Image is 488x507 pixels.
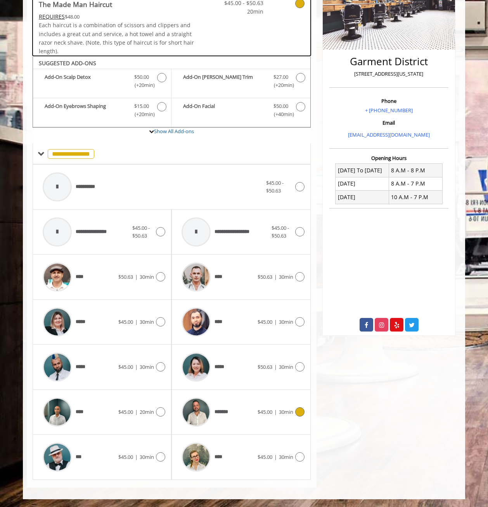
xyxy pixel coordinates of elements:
span: | [274,453,277,460]
a: + [PHONE_NUMBER] [365,107,413,114]
span: $45.00 [118,318,133,325]
span: $50.63 [258,363,272,370]
td: 8 A.M - 7 P.M [389,177,442,190]
span: $45.00 - $50.63 [266,179,284,194]
span: 20min [218,7,263,16]
span: | [135,318,138,325]
span: 30min [279,408,293,415]
td: 10 A.M - 7 P.M [389,191,442,204]
h3: Email [331,120,446,125]
span: $45.00 [118,408,133,415]
span: $45.00 [258,318,272,325]
span: $50.63 [118,273,133,280]
span: $15.00 [134,102,149,110]
span: 30min [279,453,293,460]
span: 30min [279,363,293,370]
span: $45.00 [258,408,272,415]
span: 30min [279,318,293,325]
td: [DATE] [336,191,389,204]
span: | [135,273,138,280]
span: Each haircut is a combination of scissors and clippers and includes a great cut and service, a ho... [39,21,194,55]
span: $50.00 [273,102,288,110]
span: 30min [140,318,154,325]
span: $45.00 - $50.63 [272,224,289,240]
span: (+20min ) [269,81,292,89]
a: [EMAIL_ADDRESS][DOMAIN_NAME] [348,131,430,138]
span: | [135,453,138,460]
h3: Opening Hours [329,155,448,161]
label: Add-On Scalp Detox [37,73,167,91]
span: $45.00 - $50.63 [132,224,150,240]
span: | [135,408,138,415]
span: $45.00 [118,363,133,370]
td: [DATE] To [DATE] [336,164,389,177]
label: Add-On Eyebrows Shaping [37,102,167,120]
span: (+20min ) [130,81,153,89]
span: | [135,363,138,370]
b: Add-On Facial [183,102,265,118]
label: Add-On Facial [175,102,306,120]
h3: Phone [331,98,446,104]
div: $48.00 [39,12,195,21]
span: | [274,318,277,325]
b: SUGGESTED ADD-ONS [39,59,96,67]
b: Add-On [PERSON_NAME] Trim [183,73,265,89]
span: | [274,408,277,415]
b: Add-On Eyebrows Shaping [45,102,126,118]
h2: Garment District [331,56,446,67]
td: 8 A.M - 8 P.M [389,164,442,177]
span: 30min [279,273,293,280]
span: | [274,363,277,370]
span: This service needs some Advance to be paid before we block your appointment [39,13,65,20]
span: $50.63 [258,273,272,280]
span: (+20min ) [130,110,153,118]
b: Add-On Scalp Detox [45,73,126,89]
td: [DATE] [336,177,389,190]
span: $27.00 [273,73,288,81]
span: | [274,273,277,280]
span: (+40min ) [269,110,292,118]
span: 30min [140,363,154,370]
span: $50.00 [134,73,149,81]
span: $45.00 [258,453,272,460]
span: 30min [140,453,154,460]
div: The Made Man Haircut Add-onS [33,56,311,128]
a: Show All Add-ons [154,128,194,135]
span: $45.00 [118,453,133,460]
span: 20min [140,408,154,415]
label: Add-On Beard Trim [175,73,306,91]
p: [STREET_ADDRESS][US_STATE] [331,70,446,78]
span: 30min [140,273,154,280]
